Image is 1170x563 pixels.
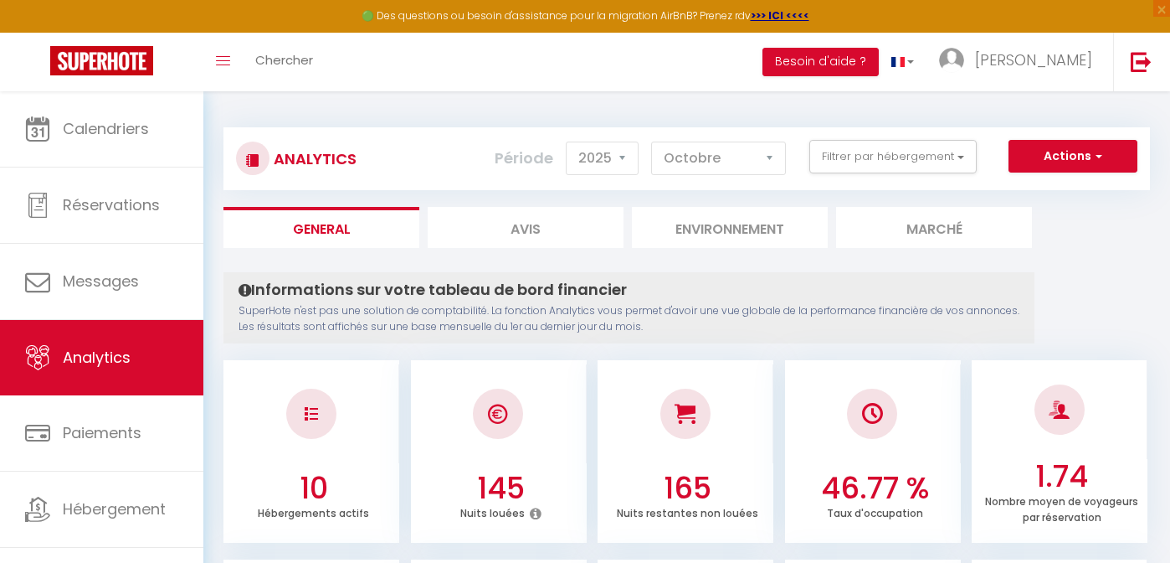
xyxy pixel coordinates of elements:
h3: 1.74 [981,459,1144,494]
img: logout [1131,51,1152,72]
label: Période [495,140,553,177]
h3: 10 [233,471,396,506]
h3: 145 [419,471,582,506]
p: SuperHote n'est pas une solution de comptabilité. La fonction Analytics vous permet d'avoir une v... [239,303,1019,335]
button: Besoin d'aide ? [762,48,879,76]
h3: Analytics [269,140,357,178]
span: [PERSON_NAME] [975,49,1092,70]
img: Super Booking [50,46,153,75]
h3: 165 [607,471,770,506]
span: Réservations [63,194,160,215]
p: Nuits louées [460,503,525,520]
p: Hébergements actifs [258,503,369,520]
img: NO IMAGE [305,407,318,421]
a: Chercher [243,33,326,91]
h4: Informations sur votre tableau de bord financier [239,281,1019,299]
span: Paiements [63,422,141,443]
span: Calendriers [63,118,149,139]
img: ... [939,48,964,73]
button: Filtrer par hébergement [809,140,977,173]
span: Chercher [255,51,313,69]
li: Avis [428,207,623,248]
span: Hébergement [63,498,166,519]
li: Environnement [632,207,828,248]
li: General [223,207,419,248]
a: ... [PERSON_NAME] [926,33,1113,91]
p: Nombre moyen de voyageurs par réservation [985,491,1138,524]
li: Marché [836,207,1032,248]
p: Nuits restantes non louées [617,503,758,520]
span: Analytics [63,347,131,368]
p: Taux d'occupation [827,503,923,520]
a: >>> ICI <<<< [751,8,809,23]
span: Messages [63,271,139,292]
h3: 46.77 % [793,471,957,506]
button: Actions [1008,140,1137,173]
